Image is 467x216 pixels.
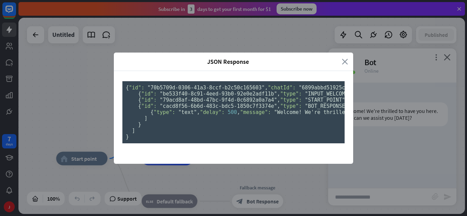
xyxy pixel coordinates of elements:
[160,103,277,109] span: "cacd8f56-6b6d-483c-bdc5-1850c7f3374e"
[160,91,277,97] span: "be533f40-8c91-4eed-93b0-92e0e2adf11b"
[119,58,337,66] span: JSON Response
[299,85,379,91] span: "6899abbd51925c00070570ed"
[240,109,271,115] span: "message":
[305,103,348,109] span: "BOT_RESPONSE"
[154,109,175,115] span: "type":
[141,103,157,109] span: "id":
[228,109,237,115] span: 500
[147,85,265,91] span: "70b5709d-0306-41a3-8ccf-b2c50c165603"
[160,97,277,103] span: "79acd8af-48bd-47bc-9f4d-0c6892a0a7a4"
[129,85,144,91] span: "id":
[305,91,351,97] span: "INPUT_WELCOME"
[280,103,302,109] span: "type":
[280,91,302,97] span: "type":
[268,85,295,91] span: "chatId":
[141,97,157,103] span: "id":
[122,81,345,143] pre: { , , , , , , , {}, [ , ], [ { , }, { , }, { , , [ { , , } ] } ] }
[5,3,26,23] button: Open LiveChat chat widget
[280,97,302,103] span: "type":
[141,91,157,97] span: "id":
[342,58,348,66] i: close
[200,109,225,115] span: "delay":
[178,109,197,115] span: "text"
[305,97,345,103] span: "START_POINT"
